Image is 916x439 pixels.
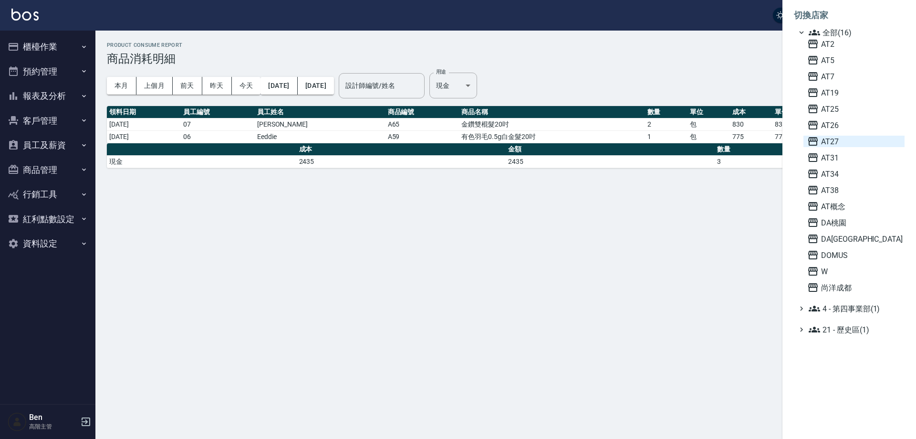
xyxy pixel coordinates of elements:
span: AT19 [807,87,901,98]
span: AT7 [807,71,901,82]
span: AT26 [807,119,901,131]
span: DOMUS [807,249,901,261]
span: 21 - 歷史區(1) [809,324,901,335]
span: AT31 [807,152,901,163]
span: W [807,266,901,277]
span: 尚洋成都 [807,282,901,293]
span: 全部(16) [809,27,901,38]
span: AT概念 [807,201,901,212]
span: AT25 [807,103,901,115]
span: AT27 [807,136,901,147]
span: AT38 [807,184,901,196]
span: DA桃園 [807,217,901,228]
span: 4 - 第四事業部(1) [809,303,901,314]
span: AT2 [807,38,901,50]
span: AT34 [807,168,901,180]
span: DA[GEOGRAPHIC_DATA] [807,233,901,245]
span: AT5 [807,54,901,66]
li: 切換店家 [794,4,905,27]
